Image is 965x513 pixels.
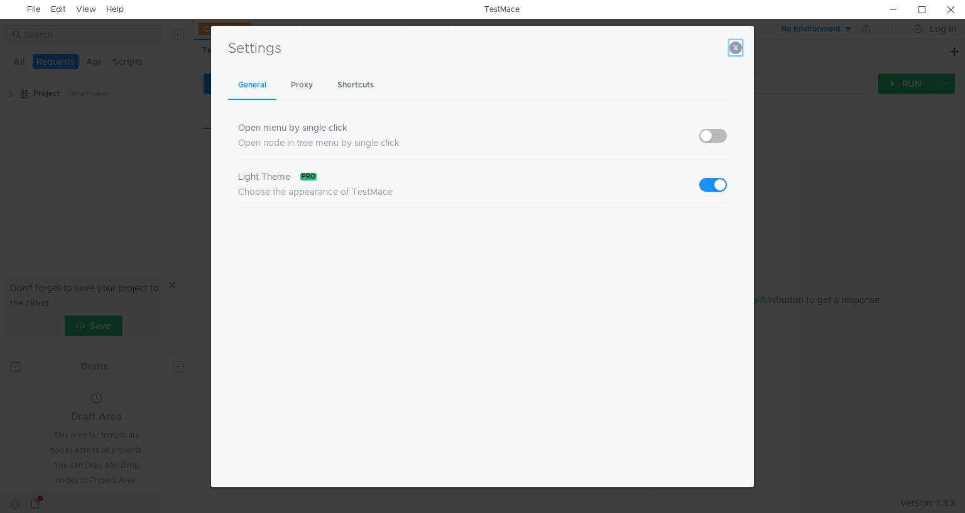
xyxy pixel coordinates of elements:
div: Shortcuts [327,71,384,100]
span: Light Theme [238,169,290,184]
span: Open node in tree menu by single click [238,137,400,148]
div: pro [300,173,317,180]
div: Proxy [281,71,323,100]
div: Open menu by single click [238,120,400,135]
h3: Settings [226,41,739,56]
span: Choose the appearance of TestMace [238,186,393,197]
div: General [228,71,276,100]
